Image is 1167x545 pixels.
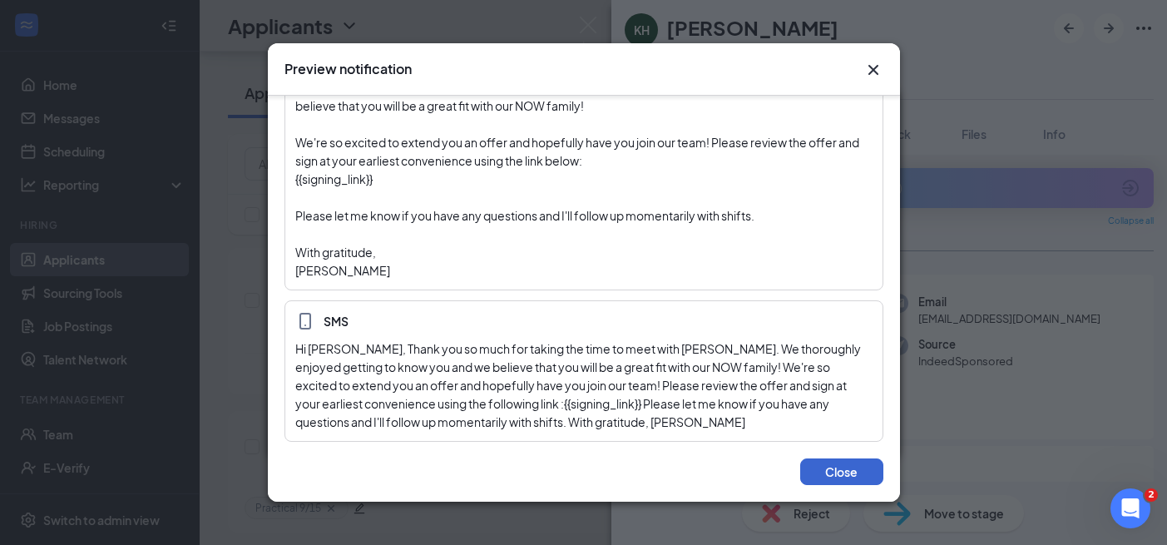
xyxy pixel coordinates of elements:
[863,60,883,80] button: Close
[324,312,349,330] span: SMS
[295,206,873,225] p: Please let me know if you have any questions and I'll follow up momentarily with shifts.
[284,60,412,78] h3: Preview notification
[295,311,315,331] svg: MobileSms
[295,339,873,431] div: Hi [PERSON_NAME], Thank you so much for taking the time to meet with [PERSON_NAME]. We thoroughly...
[295,170,873,188] p: {{signing_link}}
[1110,488,1150,528] iframe: Intercom live chat
[295,78,873,115] p: Thank you so much for taking the time to meet with us. We thoroughly enjoyed getting to know you ...
[1145,488,1158,502] span: 2
[295,133,873,170] p: We're so excited to extend you an offer and hopefully have you join our team! Please review the o...
[295,243,873,261] p: With gratitude,
[863,60,883,80] svg: Cross
[800,458,883,485] button: Close
[295,261,873,280] p: [PERSON_NAME]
